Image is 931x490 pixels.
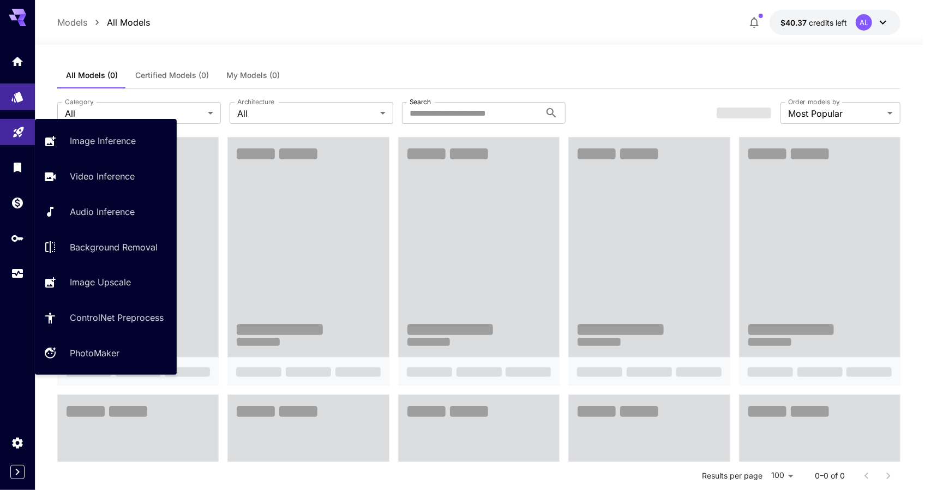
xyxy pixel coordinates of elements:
a: ControlNet Preprocess [35,304,177,331]
p: Image Upscale [70,276,131,289]
button: $40.37122 [770,10,900,35]
div: Home [11,51,24,65]
div: Playground [12,122,25,135]
span: All Models (0) [66,70,118,80]
a: Image Inference [35,128,177,154]
div: $40.37122 [780,17,847,28]
p: Models [57,16,87,29]
p: All Models [107,16,150,29]
p: Video Inference [70,170,135,183]
div: API Keys [11,231,24,245]
div: 100 [767,468,797,483]
span: Most Popular [788,107,883,120]
a: Background Removal [35,234,177,260]
p: Audio Inference [70,205,135,218]
p: PhotoMaker [70,346,119,360]
span: My Models (0) [226,70,280,80]
p: Image Inference [70,134,136,147]
label: Order models by [788,97,840,106]
p: Results per page [702,470,762,481]
button: Expand sidebar [10,465,25,479]
p: ControlNet Preprocess [70,311,164,324]
div: Library [11,160,24,174]
span: All [237,107,376,120]
label: Category [65,97,94,106]
a: Image Upscale [35,269,177,296]
p: 0–0 of 0 [815,470,845,481]
p: Background Removal [70,241,158,254]
label: Search [410,97,431,106]
div: Settings [11,436,24,450]
div: Usage [11,267,24,280]
span: credits left [809,18,847,27]
label: Architecture [237,97,274,106]
div: Models [11,87,24,100]
a: Audio Inference [35,199,177,225]
div: AL [856,14,872,31]
span: Certified Models (0) [135,70,209,80]
div: Wallet [11,196,24,210]
a: Video Inference [35,163,177,190]
span: $40.37 [780,18,809,27]
a: PhotoMaker [35,340,177,367]
nav: breadcrumb [57,16,150,29]
span: All [65,107,203,120]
